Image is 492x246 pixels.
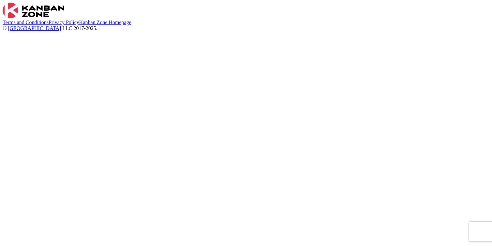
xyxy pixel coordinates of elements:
a: Privacy Policy [49,20,79,25]
div: © LLC 2017- 2025 . [3,25,489,31]
img: Kanban Zone [3,3,64,18]
a: Terms and Conditions [3,20,49,25]
a: [GEOGRAPHIC_DATA] [8,25,61,31]
a: Kanban Zone Homepage [79,20,131,25]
